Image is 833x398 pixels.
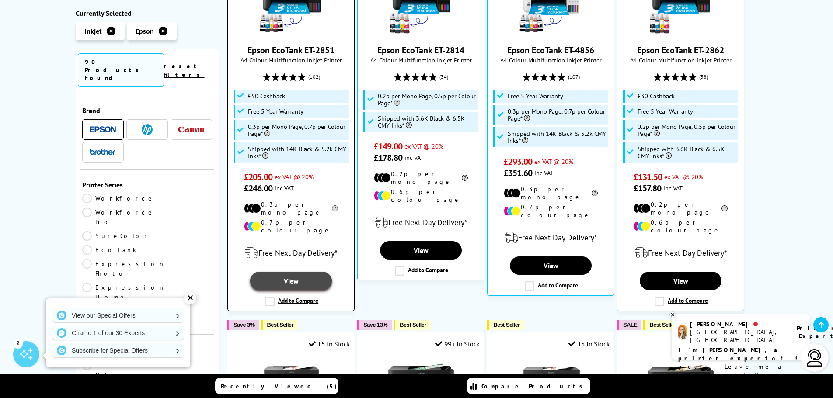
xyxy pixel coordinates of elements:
[248,108,303,115] span: Free 5 Year Warranty
[699,69,708,85] span: (38)
[634,183,661,194] span: £157.80
[507,45,594,56] a: Epson EcoTank ET-4856
[508,93,563,100] span: Free 5 Year Warranty
[275,173,314,181] span: ex VAT @ 20%
[439,69,448,85] span: (34)
[244,201,338,216] li: 0.3p per mono page
[622,56,739,64] span: A4 Colour Multifunction Inkjet Printer
[374,141,402,152] span: £149.00
[84,27,102,35] span: Inkjet
[404,153,424,162] span: inc VAT
[309,339,350,348] div: 15 In Stock
[525,281,578,291] label: Add to Compare
[13,338,23,348] div: 2
[184,292,196,304] div: ✕
[678,346,780,362] b: I'm [PERSON_NAME], a printer expert
[52,326,184,340] a: Chat to 1 of our 30 Experts
[76,9,219,17] div: Currently Selected
[643,320,680,330] button: Best Seller
[357,320,392,330] button: Save 13%
[678,346,803,388] p: of 8 years! Leave me a message and I'll respond ASAP
[82,259,165,278] a: Expression Photo
[221,382,337,390] span: Recently Viewed (5)
[395,266,448,276] label: Add to Compare
[178,124,204,135] a: Canon
[638,145,736,159] span: Shipped with 3.6K Black & 6.5K CMY Inks*
[78,53,164,87] span: 90 Products Found
[378,93,477,107] span: 0.2p per Mono Page, 0.5p per Colour Page*
[617,320,641,330] button: SALE
[244,183,272,194] span: £246.00
[90,126,116,133] img: Epson
[568,69,580,85] span: (107)
[82,231,150,241] a: SureColor
[134,124,160,135] a: HP
[380,241,461,260] a: View
[90,149,116,155] img: Brother
[394,320,431,330] button: Best Seller
[227,320,259,330] button: Save 3%
[258,29,324,38] a: Epson EcoTank ET-2851
[634,171,662,183] span: £131.50
[82,180,213,189] span: Printer Series
[400,322,426,328] span: Best Seller
[82,208,155,227] a: Workforce Pro
[690,320,786,328] div: [PERSON_NAME]
[82,283,165,302] a: Expression Home
[90,124,116,135] a: Epson
[82,245,147,255] a: EcoTank
[510,256,591,275] a: View
[664,173,703,181] span: ex VAT @ 20%
[234,322,254,328] span: Save 3%
[232,241,350,265] div: modal_delivery
[435,339,480,348] div: 99+ In Stock
[404,142,443,150] span: ex VAT @ 20%
[487,320,524,330] button: Best Seller
[362,56,480,64] span: A4 Colour Multifunction Inkjet Printer
[467,378,590,394] a: Compare Products
[622,241,739,265] div: modal_delivery
[250,272,331,290] a: View
[248,93,285,100] span: £50 Cashback
[215,378,338,394] a: Recently Viewed (5)
[493,322,520,328] span: Best Seller
[492,56,610,64] span: A4 Colour Multifunction Inkjet Printer
[678,325,687,340] img: amy-livechat.png
[690,328,786,344] div: [GEOGRAPHIC_DATA], [GEOGRAPHIC_DATA]
[378,115,477,129] span: Shipped with 3.6K Black & 6.5K CMY Inks*
[377,45,464,56] a: Epson EcoTank ET-2814
[508,108,606,122] span: 0.3p per Mono Page, 0.7p per Colour Page*
[142,124,153,135] img: HP
[534,169,554,177] span: inc VAT
[136,27,154,35] span: Epson
[508,130,606,144] span: Shipped with 14K Black & 5.2k CMY Inks*
[663,184,683,192] span: inc VAT
[648,29,714,38] a: Epson EcoTank ET-2862
[504,167,532,179] span: £351.60
[232,56,350,64] span: A4 Colour Multifunction Inkjet Printer
[248,123,347,137] span: 0.3p per Mono Page, 0.7p per Colour Page*
[363,322,387,328] span: Save 13%
[374,170,468,186] li: 0.2p per mono page
[362,210,480,235] div: modal_delivery
[634,218,728,234] li: 0.6p per colour page
[806,349,823,367] img: user-headset-light.svg
[90,147,116,158] a: Brother
[504,203,598,219] li: 0.7p per colour page
[52,343,184,357] a: Subscribe for Special Offers
[655,297,708,306] label: Add to Compare
[638,123,736,137] span: 0.2p per Mono Page, 0.5p per Colour Page*
[164,62,205,79] a: reset filters
[275,184,294,192] span: inc VAT
[481,382,587,390] span: Compare Products
[82,106,213,115] span: Brand
[178,127,204,132] img: Canon
[374,152,402,163] span: £178.80
[638,93,675,100] span: £30 Cashback
[248,145,347,159] span: Shipped with 14K Black & 5.2k CMY Inks*
[504,185,598,201] li: 0.3p per mono page
[638,108,693,115] span: Free 5 Year Warranty
[518,29,584,38] a: Epson EcoTank ET-4856
[640,272,721,290] a: View
[265,297,318,306] label: Add to Compare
